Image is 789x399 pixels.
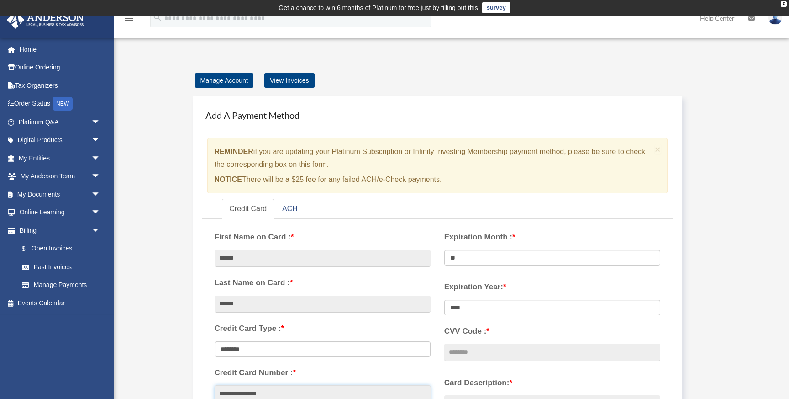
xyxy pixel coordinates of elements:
[6,40,114,59] a: Home
[207,138,668,193] div: if you are updating your Platinum Subscription or Infinity Investing Membership payment method, p...
[195,73,253,88] a: Manage Account
[91,203,110,222] span: arrow_drop_down
[53,97,73,111] div: NEW
[27,243,32,255] span: $
[215,322,431,335] label: Credit Card Type :
[264,73,314,88] a: View Invoices
[444,280,660,294] label: Expiration Year:
[444,376,660,390] label: Card Description:
[6,113,114,131] a: Platinum Q&Aarrow_drop_down
[215,176,242,183] strong: NOTICE
[215,148,253,155] strong: REMINDER
[6,95,114,113] a: Order StatusNEW
[215,276,431,290] label: Last Name on Card :
[13,258,114,276] a: Past Invoices
[215,230,431,244] label: First Name on Card :
[6,59,114,77] a: Online Ordering
[91,221,110,240] span: arrow_drop_down
[279,2,478,13] div: Get a chance to win 6 months of Platinum for free just by filling out this
[91,149,110,168] span: arrow_drop_down
[202,105,673,125] h4: Add A Payment Method
[91,167,110,186] span: arrow_drop_down
[6,185,114,203] a: My Documentsarrow_drop_down
[6,203,114,222] a: Online Learningarrow_drop_down
[655,144,661,154] button: Close
[275,199,305,219] a: ACH
[444,325,660,338] label: CVV Code :
[13,276,110,294] a: Manage Payments
[6,131,114,149] a: Digital Productsarrow_drop_down
[215,173,652,186] p: There will be a $25 fee for any failed ACH/e-Check payments.
[444,230,660,244] label: Expiration Month :
[6,149,114,167] a: My Entitiesarrow_drop_down
[91,131,110,150] span: arrow_drop_down
[215,366,431,380] label: Credit Card Number :
[13,239,114,258] a: $Open Invoices
[6,294,114,312] a: Events Calendar
[123,16,134,24] a: menu
[91,185,110,204] span: arrow_drop_down
[6,221,114,239] a: Billingarrow_drop_down
[768,11,782,25] img: User Pic
[153,12,163,22] i: search
[655,144,661,154] span: ×
[123,13,134,24] i: menu
[222,199,274,219] a: Credit Card
[482,2,510,13] a: survey
[91,113,110,132] span: arrow_drop_down
[6,76,114,95] a: Tax Organizers
[4,11,87,29] img: Anderson Advisors Platinum Portal
[781,1,787,7] div: close
[6,167,114,186] a: My Anderson Teamarrow_drop_down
